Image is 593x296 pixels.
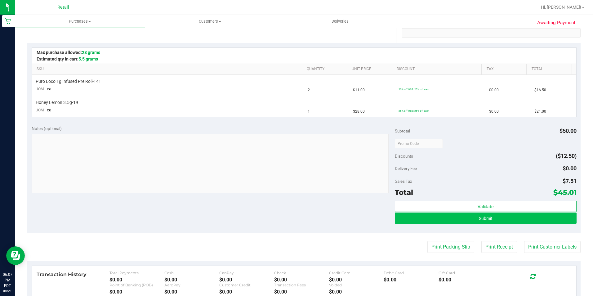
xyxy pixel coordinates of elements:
div: $0.00 [439,277,493,283]
div: $0.00 [384,277,439,283]
span: ($12.50) [556,153,577,159]
span: Estimated qty in cart: [37,56,98,61]
span: $7.51 [563,178,577,184]
span: Discounts [395,150,413,162]
span: Submit [479,216,493,221]
div: Debit Card [384,271,439,275]
span: $45.01 [553,188,577,197]
div: Gift Card [439,271,493,275]
div: $0.00 [164,289,219,295]
a: Tax [487,67,524,72]
span: $21.00 [534,109,546,114]
p: 06:07 PM EDT [3,272,12,289]
span: Total [395,188,413,197]
span: Delivery Fee [395,166,417,171]
span: Honey Lemon 3.5g-19 [36,100,78,105]
div: $0.00 [219,289,274,295]
span: UOM [36,108,44,112]
div: $0.00 [109,289,164,295]
a: Discount [397,67,479,72]
a: Deliveries [275,15,405,28]
div: $0.00 [274,289,329,295]
span: Awaiting Payment [537,19,575,26]
span: Customers [145,19,274,24]
div: $0.00 [164,277,219,283]
button: Print Packing Slip [427,241,474,253]
input: Promo Code [395,139,443,148]
button: Validate [395,201,577,212]
span: Puro Loco 1g Infused Pre Roll-141 [36,78,101,84]
div: $0.00 [329,289,384,295]
a: SKU [37,67,299,72]
span: UOM [36,87,44,91]
div: Credit Card [329,271,384,275]
div: Total Payments [109,271,164,275]
div: AeroPay [164,283,219,287]
div: $0.00 [274,277,329,283]
span: Validate [478,204,493,209]
a: Total [532,67,569,72]
a: Quantity [307,67,344,72]
span: $0.00 [489,109,499,114]
span: $11.00 [353,87,365,93]
span: $0.00 [563,165,577,172]
span: 28 grams [82,50,100,55]
span: 2 [308,87,310,93]
span: $0.00 [489,87,499,93]
button: Print Receipt [481,241,517,253]
a: Customers [145,15,275,28]
span: Hi, [PERSON_NAME]! [541,5,581,10]
span: Purchases [15,19,145,24]
div: Check [274,271,329,275]
div: $0.00 [329,277,384,283]
button: Submit [395,213,577,224]
div: CanPay [219,271,274,275]
span: 5.5 grams [78,56,98,61]
iframe: Resource center [6,246,25,265]
a: Purchases [15,15,145,28]
span: 1 [308,109,310,114]
div: Cash [164,271,219,275]
span: Subtotal [395,128,410,133]
p: 08/21 [3,289,12,293]
span: Sales Tax [395,179,412,184]
span: Deliveries [323,19,357,24]
span: $50.00 [560,128,577,134]
div: Transaction Fees [274,283,329,287]
span: $16.50 [534,87,546,93]
span: ea [47,86,51,91]
inline-svg: Retail [5,18,11,24]
span: ea [47,107,51,112]
div: $0.00 [219,277,274,283]
div: $0.00 [109,277,164,283]
div: Customer Credit [219,283,274,287]
div: Voided [329,283,384,287]
span: 25% off OSB: 25% off each [399,109,429,112]
span: Max purchase allowed: [37,50,100,55]
span: Retail [57,5,69,10]
a: Unit Price [352,67,389,72]
div: Point of Banking (POB) [109,283,164,287]
span: 25% off OSB: 25% off each [399,88,429,91]
span: $28.00 [353,109,365,114]
button: Print Customer Labels [524,241,581,253]
span: Notes (optional) [32,126,62,131]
